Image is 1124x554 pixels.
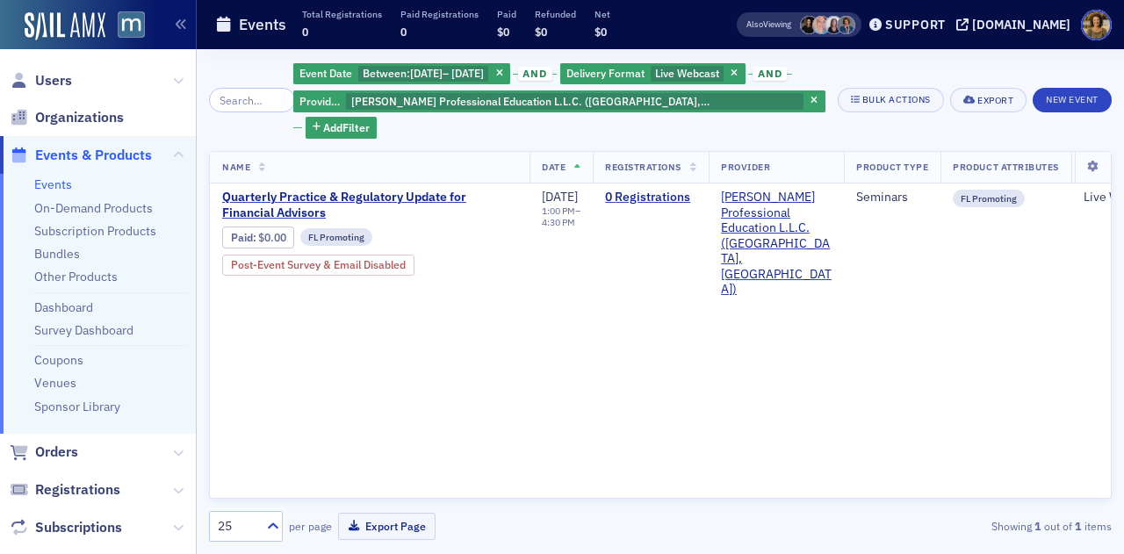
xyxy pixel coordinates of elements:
span: $0 [594,25,607,39]
a: Survey Dashboard [34,322,133,338]
span: Dee Sullivan [812,16,831,34]
div: Seminars [856,190,928,205]
span: Organizations [35,108,124,127]
button: Bulk Actions [838,88,944,112]
a: Paid [231,231,253,244]
span: Subscriptions [35,518,122,537]
button: and [513,67,557,81]
span: [DATE] [542,189,578,205]
span: Provider [299,94,342,108]
span: Date [542,161,566,173]
span: Name [222,161,250,173]
span: $0 [497,25,509,39]
div: [DOMAIN_NAME] [972,17,1070,32]
a: Dashboard [34,299,93,315]
a: Quarterly Practice & Regulatory Update for Financial Advisors [222,190,517,220]
span: Orders [35,442,78,462]
a: Registrations [10,480,120,500]
p: Paid Registrations [400,8,479,20]
a: View Homepage [105,11,145,41]
strong: 1 [1072,518,1084,534]
div: FL Promoting [953,190,1025,207]
a: Bundles [34,246,80,262]
img: SailAMX [118,11,145,39]
span: Provider [721,161,770,173]
input: Search… [209,88,295,112]
span: 0 [400,25,407,39]
span: $0.00 [258,231,286,244]
a: 0 Registrations [605,190,696,205]
div: Paid: 0 - $0 [222,227,294,248]
button: New Event [1033,88,1112,112]
p: Total Registrations [302,8,382,20]
span: Kelly Brown [825,16,843,34]
button: [DOMAIN_NAME] [956,18,1077,31]
span: Events & Products [35,146,152,165]
span: Peters Professional Education L.L.C. (Mechanicsville, VA) [721,190,832,298]
a: Other Products [34,269,118,284]
a: Organizations [10,108,124,127]
a: [PERSON_NAME] Professional Education L.L.C. ([GEOGRAPHIC_DATA], [GEOGRAPHIC_DATA]) [721,190,832,298]
span: Chris Dougherty [837,16,855,34]
span: Users [35,71,72,90]
span: – [410,66,484,80]
a: Sponsor Library [34,399,120,414]
p: Refunded [535,8,576,20]
span: Registrations [605,161,681,173]
span: Add Filter [323,119,370,135]
label: per page [289,518,332,534]
div: Peters Professional Education L.L.C. (Mechanicsville, VA) [293,90,825,112]
div: – [542,205,580,228]
span: [DATE] [451,66,484,80]
p: Net [594,8,610,20]
span: 0 [302,25,308,39]
button: Export Page [338,513,436,540]
a: Events & Products [10,146,152,165]
button: AddFilter [306,117,378,139]
strong: 1 [1032,518,1044,534]
span: Product Attributes [953,161,1058,173]
span: Between : [363,66,410,80]
span: Live Webcast [655,66,719,80]
span: Product Type [856,161,928,173]
span: [PERSON_NAME] Professional Education L.L.C. ([GEOGRAPHIC_DATA], [GEOGRAPHIC_DATA]) [351,94,710,121]
a: Coupons [34,352,83,368]
div: Support [885,17,946,32]
time: 1:00 PM [542,205,575,217]
time: 4:30 PM [542,216,575,228]
a: New Event [1033,90,1112,106]
span: and [518,67,552,81]
h1: Events [239,14,286,35]
div: Export [977,96,1013,105]
span: Viewing [746,18,791,31]
span: and [753,67,787,81]
div: Bulk Actions [862,95,931,104]
a: Subscription Products [34,223,156,239]
div: Showing out of items [823,518,1112,534]
span: Profile [1081,10,1112,40]
a: On-Demand Products [34,200,153,216]
button: and [748,67,792,81]
div: Also [746,18,763,30]
span: Event Date [299,66,352,80]
span: Delivery Format [566,66,645,80]
div: Live Webcast [560,63,746,85]
span: Registrations [35,480,120,500]
button: Export [950,88,1027,112]
span: : [231,231,258,244]
div: FL Promoting [300,228,372,246]
p: Paid [497,8,516,20]
a: Events [34,176,72,192]
span: [DATE] [410,66,443,80]
span: Lauren McDonough [800,16,818,34]
div: 25 [218,517,256,536]
a: Orders [10,442,78,462]
a: Venues [34,375,76,391]
span: $0 [535,25,547,39]
div: Post-Event Survey [222,255,414,276]
img: SailAMX [25,12,105,40]
a: Subscriptions [10,518,122,537]
a: Users [10,71,72,90]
